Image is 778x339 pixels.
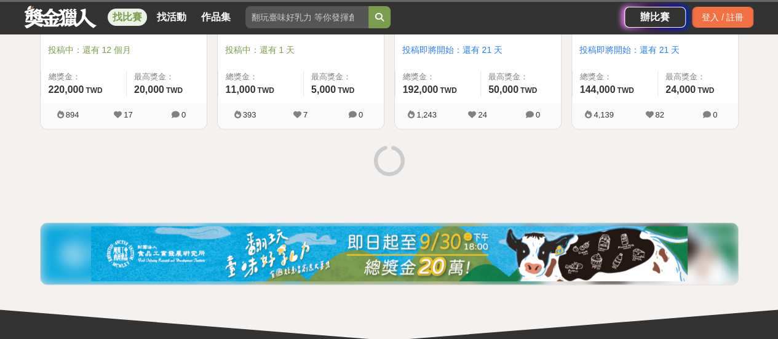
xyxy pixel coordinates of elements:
[338,86,354,95] span: TWD
[536,110,540,119] span: 0
[166,86,183,95] span: TWD
[311,71,376,83] span: 最高獎金：
[245,6,368,28] input: 翻玩臺味好乳力 等你發揮創意！
[49,71,119,83] span: 總獎金：
[713,110,717,119] span: 0
[403,84,439,95] span: 192,000
[580,71,650,83] span: 總獎金：
[697,86,714,95] span: TWD
[617,86,633,95] span: TWD
[359,110,363,119] span: 0
[593,110,614,119] span: 4,139
[225,44,376,57] span: 投稿中：還有 1 天
[152,9,191,26] a: 找活動
[580,84,616,95] span: 144,000
[85,86,102,95] span: TWD
[66,110,79,119] span: 894
[478,110,486,119] span: 24
[416,110,437,119] span: 1,243
[579,44,731,57] span: 投稿即將開始：還有 21 天
[48,44,199,57] span: 投稿中：還有 12 個月
[311,84,336,95] span: 5,000
[303,110,308,119] span: 7
[196,9,236,26] a: 作品集
[692,7,753,28] div: 登入 / 註冊
[49,84,84,95] span: 220,000
[665,84,696,95] span: 24,000
[488,71,554,83] span: 最高獎金：
[243,110,256,119] span: 393
[488,84,518,95] span: 50,000
[624,7,686,28] a: 辦比賽
[124,110,132,119] span: 17
[226,84,256,95] span: 11,000
[181,110,186,119] span: 0
[403,71,473,83] span: 總獎金：
[226,71,296,83] span: 總獎金：
[520,86,537,95] span: TWD
[402,44,554,57] span: 投稿即將開始：還有 21 天
[655,110,664,119] span: 82
[134,71,199,83] span: 最高獎金：
[440,86,456,95] span: TWD
[108,9,147,26] a: 找比賽
[91,226,688,281] img: 11b6bcb1-164f-4f8f-8046-8740238e410a.jpg
[257,86,274,95] span: TWD
[665,71,731,83] span: 最高獎金：
[134,84,164,95] span: 20,000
